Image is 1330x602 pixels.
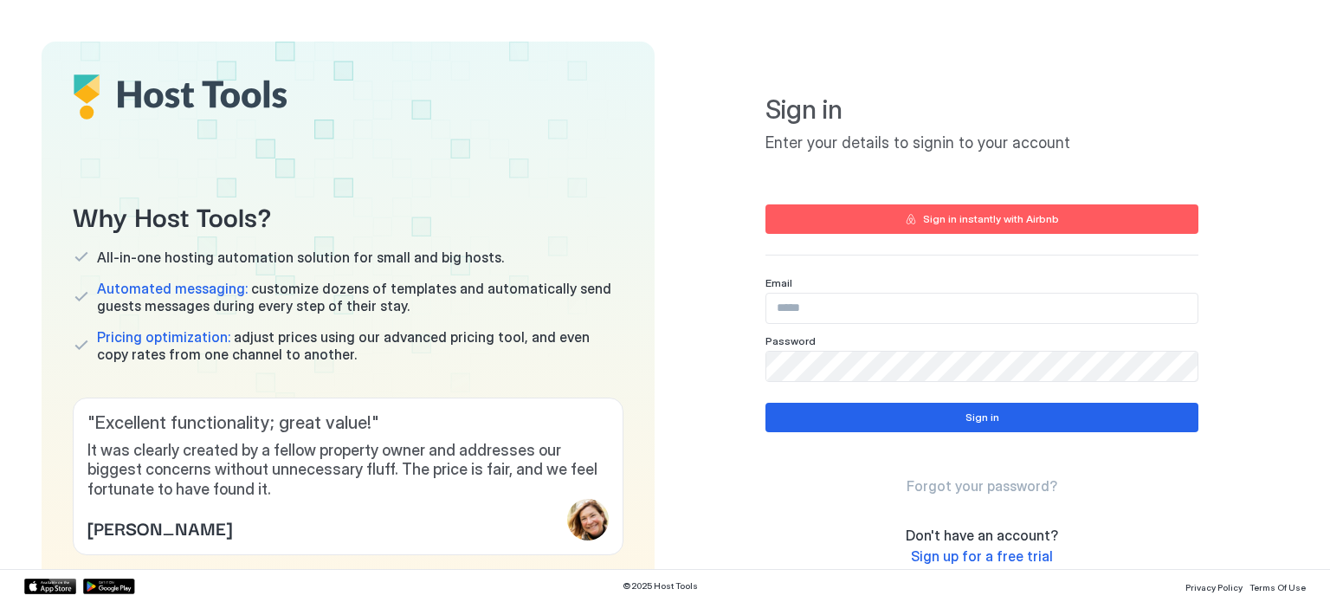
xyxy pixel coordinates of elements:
[97,280,623,314] span: customize dozens of templates and automatically send guests messages during every step of their s...
[73,196,623,235] span: Why Host Tools?
[765,94,1198,126] span: Sign in
[623,580,698,592] span: © 2025 Host Tools
[911,547,1053,565] span: Sign up for a free trial
[97,328,623,363] span: adjust prices using our advanced pricing tool, and even copy rates from one channel to another.
[87,515,232,541] span: [PERSON_NAME]
[24,579,76,594] a: App Store
[765,204,1198,234] button: Sign in instantly with Airbnb
[87,441,609,500] span: It was clearly created by a fellow property owner and addresses our biggest concerns without unne...
[1185,577,1243,595] a: Privacy Policy
[765,334,816,347] span: Password
[97,328,230,346] span: Pricing optimization:
[907,477,1057,495] a: Forgot your password?
[1249,582,1306,592] span: Terms Of Use
[87,412,609,434] span: " Excellent functionality; great value! "
[765,133,1198,153] span: Enter your details to signin to your account
[911,547,1053,566] a: Sign up for a free trial
[1185,582,1243,592] span: Privacy Policy
[965,410,999,425] div: Sign in
[97,249,504,266] span: All-in-one hosting automation solution for small and big hosts.
[766,352,1198,381] input: Input Field
[766,294,1198,323] input: Input Field
[765,403,1198,432] button: Sign in
[923,211,1059,227] div: Sign in instantly with Airbnb
[567,499,609,541] div: profile
[765,276,792,289] span: Email
[906,527,1058,544] span: Don't have an account?
[1249,577,1306,595] a: Terms Of Use
[83,579,135,594] a: Google Play Store
[97,280,248,297] span: Automated messaging:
